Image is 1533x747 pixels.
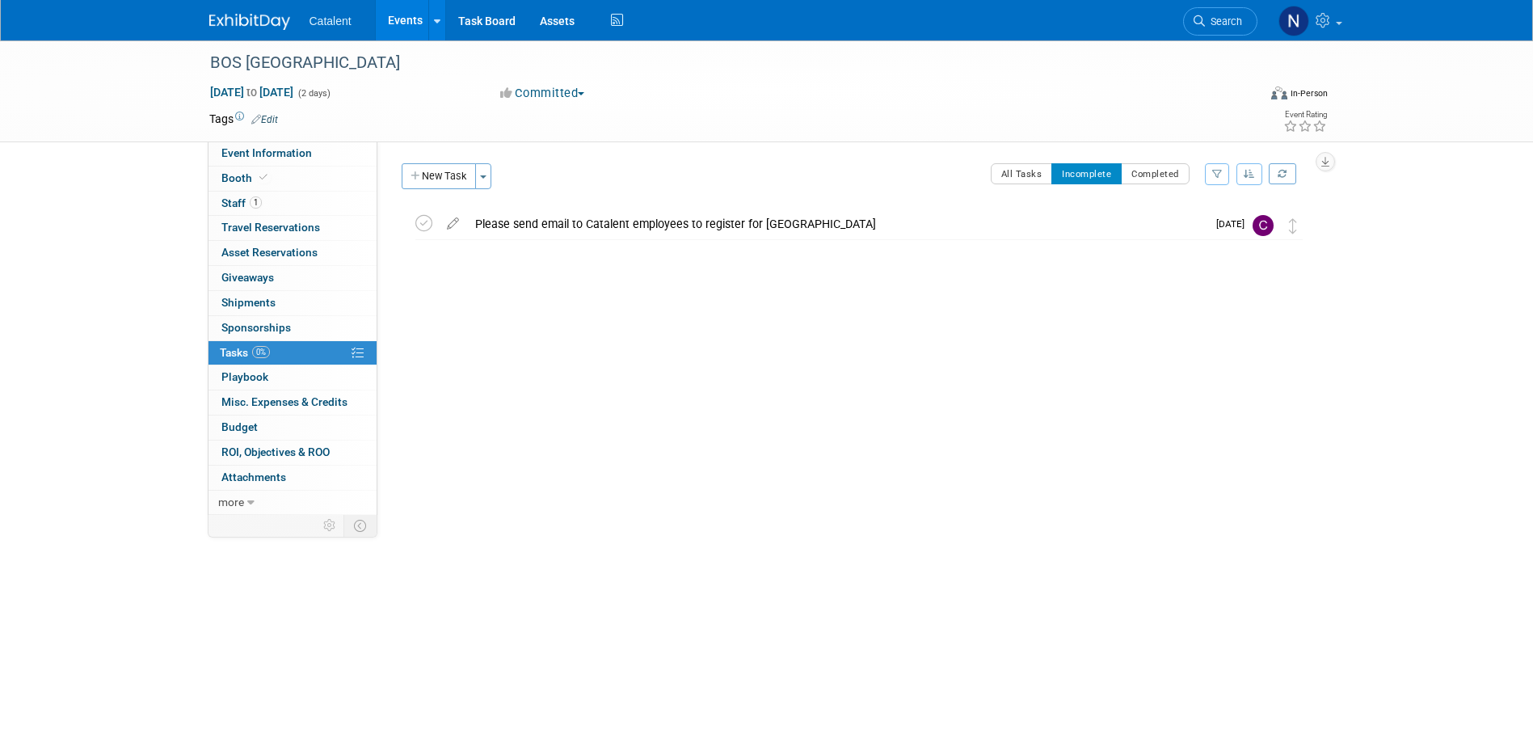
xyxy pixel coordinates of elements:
td: Personalize Event Tab Strip [316,515,344,536]
span: Booth [221,171,271,184]
a: edit [439,217,467,231]
button: Committed [495,85,591,102]
a: Edit [251,114,278,125]
span: Event Information [221,146,312,159]
span: to [244,86,259,99]
span: ROI, Objectives & ROO [221,445,330,458]
span: 1 [250,196,262,209]
span: Search [1205,15,1242,27]
img: Nicole Bullock [1278,6,1309,36]
div: In-Person [1290,87,1328,99]
img: Format-Inperson.png [1271,87,1287,99]
span: Misc. Expenses & Credits [221,395,347,408]
a: Booth [208,167,377,191]
div: BOS [GEOGRAPHIC_DATA] [204,49,1233,78]
span: (2 days) [297,88,331,99]
span: Sponsorships [221,321,291,334]
i: Move task [1289,218,1297,234]
span: Shipments [221,296,276,309]
span: Giveaways [221,271,274,284]
a: Event Information [208,141,377,166]
span: Budget [221,420,258,433]
div: Please send email to Catalent employees to register for [GEOGRAPHIC_DATA] [467,210,1207,238]
span: 0% [252,346,270,358]
span: Catalent [310,15,352,27]
a: Travel Reservations [208,216,377,240]
a: Attachments [208,466,377,490]
button: Incomplete [1051,163,1122,184]
a: Search [1183,7,1257,36]
button: All Tasks [991,163,1053,184]
span: Tasks [220,346,270,359]
td: Tags [209,111,278,127]
span: Asset Reservations [221,246,318,259]
a: ROI, Objectives & ROO [208,441,377,465]
span: [DATE] [1216,218,1253,230]
span: Staff [221,196,262,209]
a: more [208,491,377,515]
button: New Task [402,163,476,189]
img: ExhibitDay [209,14,290,30]
a: Tasks0% [208,341,377,365]
div: Event Rating [1283,111,1327,119]
i: Booth reservation complete [259,173,267,182]
img: Christina Szendi [1253,215,1274,236]
div: Event Format [1162,84,1329,108]
span: Travel Reservations [221,221,320,234]
span: Playbook [221,370,268,383]
span: more [218,496,244,509]
a: Shipments [208,291,377,315]
td: Toggle Event Tabs [343,515,377,536]
button: Completed [1121,163,1190,184]
span: Attachments [221,471,286,483]
a: Budget [208,416,377,440]
a: Staff1 [208,192,377,216]
a: Refresh [1269,163,1296,184]
a: Sponsorships [208,316,377,340]
a: Giveaways [208,266,377,290]
a: Asset Reservations [208,241,377,265]
span: [DATE] [DATE] [209,85,294,99]
a: Misc. Expenses & Credits [208,390,377,415]
a: Playbook [208,365,377,390]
